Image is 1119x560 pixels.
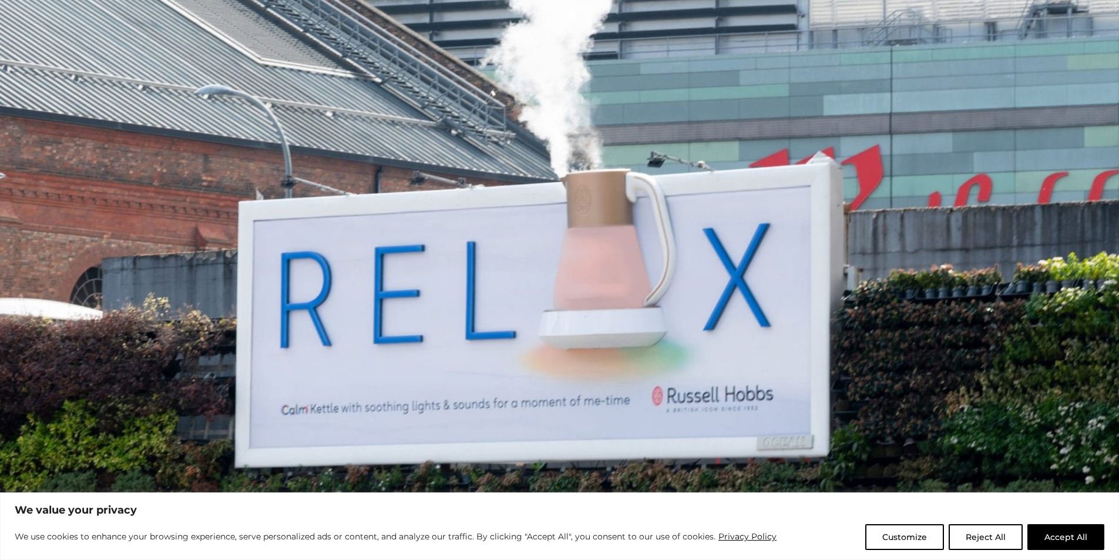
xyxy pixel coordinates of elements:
a: Privacy Policy [718,529,777,544]
p: We value your privacy [15,503,1104,517]
button: Customize [865,524,944,550]
p: We use cookies to enhance your browsing experience, serve personalized ads or content, and analyz... [15,529,777,544]
button: Accept All [1027,524,1104,550]
button: Reject All [949,524,1023,550]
